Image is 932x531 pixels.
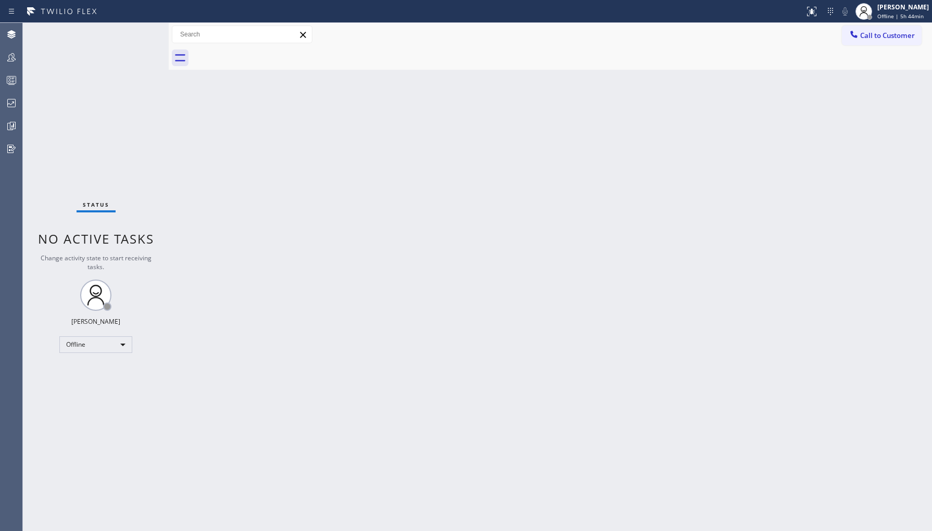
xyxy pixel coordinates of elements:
span: Offline | 5h 44min [877,12,924,20]
span: Call to Customer [860,31,915,40]
div: Offline [59,336,132,353]
div: [PERSON_NAME] [877,3,929,11]
input: Search [172,26,312,43]
div: [PERSON_NAME] [71,317,120,326]
button: Call to Customer [842,26,922,45]
span: Change activity state to start receiving tasks. [41,254,152,271]
button: Mute [838,4,852,19]
span: No active tasks [38,230,154,247]
span: Status [83,201,109,208]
